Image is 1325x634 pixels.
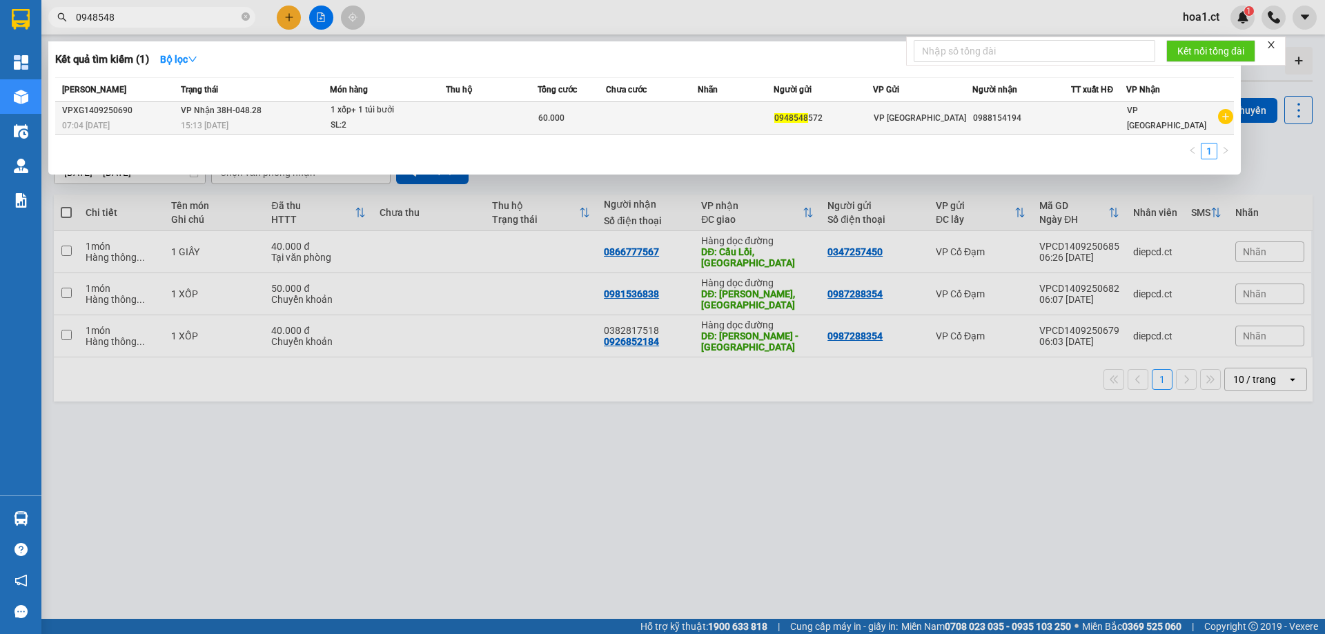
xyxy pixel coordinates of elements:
button: Bộ lọcdown [149,48,208,70]
span: TT xuất HĐ [1071,85,1113,95]
span: 60.000 [538,113,565,123]
span: close-circle [242,12,250,21]
div: 572 [774,111,872,126]
span: VP Gửi [873,85,899,95]
img: warehouse-icon [14,159,28,173]
span: Món hàng [330,85,368,95]
div: VPXG1409250690 [62,103,177,118]
span: down [188,55,197,64]
span: VP Nhận [1126,85,1160,95]
span: Trạng thái [181,85,218,95]
strong: Bộ lọc [160,54,197,65]
li: 1 [1201,143,1217,159]
span: message [14,605,28,618]
img: warehouse-icon [14,511,28,526]
span: search [57,12,67,22]
span: Chưa cước [606,85,647,95]
span: plus-circle [1218,109,1233,124]
li: Previous Page [1184,143,1201,159]
img: solution-icon [14,193,28,208]
span: VP [GEOGRAPHIC_DATA] [1127,106,1206,130]
span: VP Nhận 38H-048.28 [181,106,262,115]
img: dashboard-icon [14,55,28,70]
input: Nhập số tổng đài [914,40,1155,62]
span: question-circle [14,543,28,556]
span: Người nhận [972,85,1017,95]
img: warehouse-icon [14,90,28,104]
span: right [1221,146,1230,155]
button: Kết nối tổng đài [1166,40,1255,62]
span: 15:13 [DATE] [181,121,228,130]
span: left [1188,146,1197,155]
span: Nhãn [698,85,718,95]
div: SL: 2 [331,118,434,133]
button: right [1217,143,1234,159]
span: 07:04 [DATE] [62,121,110,130]
span: Tổng cước [538,85,577,95]
a: 1 [1201,143,1217,159]
div: 0988154194 [973,111,1071,126]
button: left [1184,143,1201,159]
span: [PERSON_NAME] [62,85,126,95]
h3: Kết quả tìm kiếm ( 1 ) [55,52,149,67]
span: notification [14,574,28,587]
div: 1 xốp+ 1 túi bưởi [331,103,434,118]
span: VP [GEOGRAPHIC_DATA] [874,113,966,123]
li: Next Page [1217,143,1234,159]
span: close-circle [242,11,250,24]
span: Kết nối tổng đài [1177,43,1244,59]
span: close [1266,40,1276,50]
input: Tìm tên, số ĐT hoặc mã đơn [76,10,239,25]
img: warehouse-icon [14,124,28,139]
img: logo-vxr [12,9,30,30]
span: Thu hộ [446,85,472,95]
span: 0948548 [774,113,808,123]
span: Người gửi [774,85,812,95]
